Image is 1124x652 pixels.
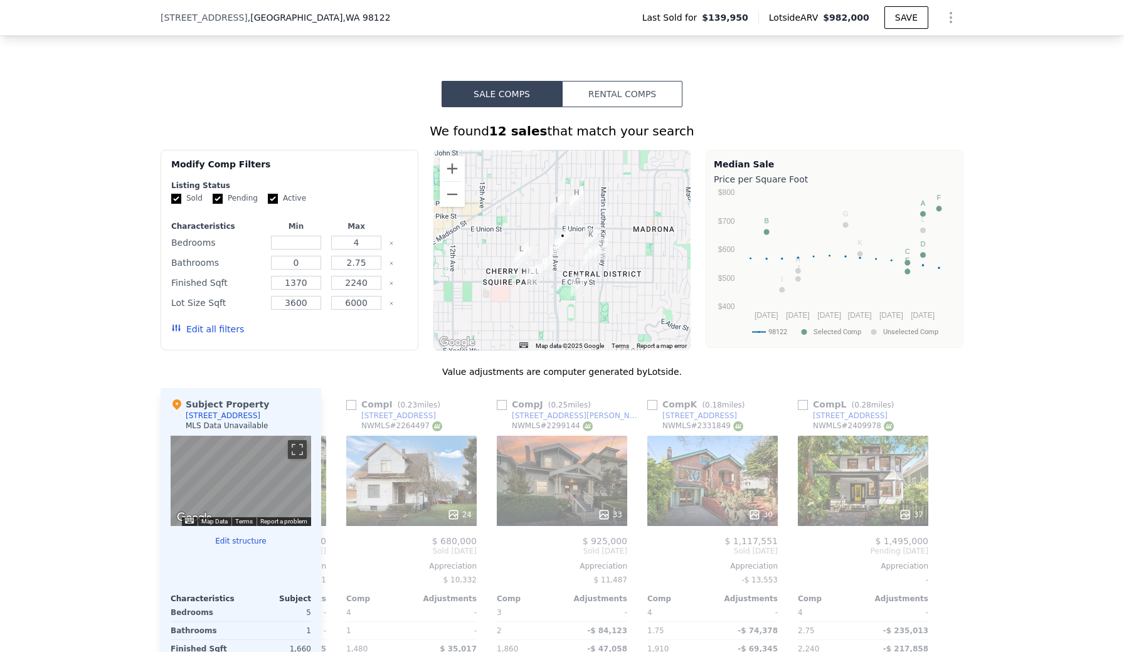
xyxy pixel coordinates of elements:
[587,626,627,635] span: -$ 84,123
[911,311,935,320] text: [DATE]
[393,401,445,409] span: ( miles)
[781,275,783,283] text: I
[161,122,963,140] div: We found that match your search
[647,561,778,571] div: Appreciation
[174,510,215,526] img: Google
[171,294,263,312] div: Lot Size Sqft
[414,604,477,621] div: -
[662,411,737,421] div: [STREET_ADDRESS]
[411,594,477,604] div: Adjustments
[647,398,750,411] div: Comp K
[863,594,928,604] div: Adjustments
[512,411,642,421] div: [STREET_ADDRESS][PERSON_NAME]
[857,239,862,246] text: K
[346,546,477,556] span: Sold [DATE]
[497,561,627,571] div: Appreciation
[705,401,722,409] span: 0.18
[171,234,263,251] div: Bedrooms
[389,261,394,266] button: Clear
[594,238,608,259] div: 905 Martin Luther King Jr Way
[171,323,244,335] button: Edit all filters
[921,199,926,207] text: A
[174,510,215,526] a: Open this area in Google Maps (opens a new window)
[884,421,894,431] img: NWMLS Logo
[329,221,384,231] div: Max
[854,401,871,409] span: 0.28
[715,604,778,621] div: -
[647,546,778,556] span: Sold [DATE]
[714,158,955,171] div: Median Sale
[497,622,559,639] div: 2
[884,6,928,29] button: SAVE
[883,626,928,635] span: -$ 235,013
[583,244,597,266] div: 821 27th Ave
[400,401,417,409] span: 0.23
[713,594,778,604] div: Adjustments
[905,248,910,255] text: C
[571,275,585,296] div: 522 25th Ave
[797,264,800,271] text: J
[920,240,925,248] text: D
[497,398,596,411] div: Comp J
[741,576,778,584] span: -$ 13,553
[171,221,263,231] div: Characteristics
[813,411,888,421] div: [STREET_ADDRESS]
[447,508,472,521] div: 24
[171,594,241,604] div: Characteristics
[443,576,477,584] span: $ 10,332
[937,194,941,201] text: F
[519,342,528,348] button: Keyboard shortcuts
[260,518,307,525] a: Report a problem
[497,608,502,617] span: 3
[768,328,787,336] text: 98122
[899,508,923,521] div: 37
[550,235,564,256] div: 914 23rd Ave
[389,281,394,286] button: Clear
[724,536,778,546] span: $ 1,117,551
[697,401,750,409] span: ( miles)
[584,228,598,250] div: 937 27th Ave
[241,594,311,604] div: Subject
[647,411,737,421] a: [STREET_ADDRESS]
[598,508,622,521] div: 33
[248,11,391,24] span: , [GEOGRAPHIC_DATA]
[798,608,803,617] span: 4
[543,401,596,409] span: ( miles)
[437,334,478,350] img: Google
[798,398,899,411] div: Comp L
[798,411,888,421] a: [STREET_ADDRESS]
[186,421,268,431] div: MLS Data Unavailable
[361,411,436,421] div: [STREET_ADDRESS]
[748,508,773,521] div: 30
[497,594,562,604] div: Comp
[161,365,963,378] div: Value adjustments are computer generated by Lotside .
[243,622,311,639] div: 1
[813,421,894,431] div: NWMLS # 2409978
[879,311,903,320] text: [DATE]
[389,301,394,306] button: Clear
[823,13,869,23] span: $982,000
[346,594,411,604] div: Comp
[440,182,465,207] button: Zoom out
[346,622,409,639] div: 1
[171,194,181,204] input: Sold
[389,241,394,246] button: Clear
[769,11,823,24] span: Lotside ARV
[612,342,629,349] a: Terms
[171,622,238,639] div: Bathrooms
[268,193,306,204] label: Active
[718,188,735,197] text: $800
[647,608,652,617] span: 4
[171,274,263,292] div: Finished Sqft
[213,193,258,204] label: Pending
[550,194,564,215] div: 2302 E Pike St
[662,421,743,431] div: NWMLS # 2331849
[798,546,928,556] span: Pending [DATE]
[755,311,778,320] text: [DATE]
[171,158,408,181] div: Modify Comp Filters
[538,255,552,276] div: 719 22nd Ave
[432,536,477,546] span: $ 680,000
[171,436,311,526] div: Map
[489,124,548,139] strong: 12 sales
[497,411,642,421] a: [STREET_ADDRESS][PERSON_NAME]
